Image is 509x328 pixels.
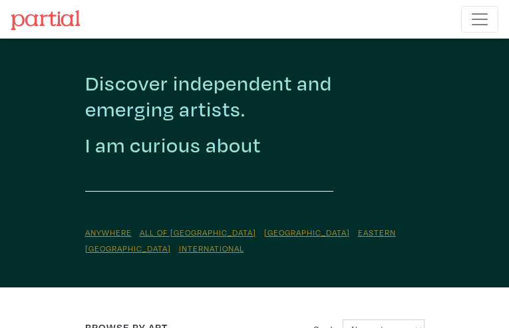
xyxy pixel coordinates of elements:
[85,71,424,122] h2: Discover independent and emerging artists.
[264,227,350,238] a: [GEOGRAPHIC_DATA]
[85,132,261,158] h2: I am curious about
[85,227,396,253] a: Eastern [GEOGRAPHIC_DATA]
[140,227,256,238] a: All of [GEOGRAPHIC_DATA]
[85,227,132,238] a: Anywhere
[179,243,244,253] a: International
[461,6,498,33] button: Toggle navigation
